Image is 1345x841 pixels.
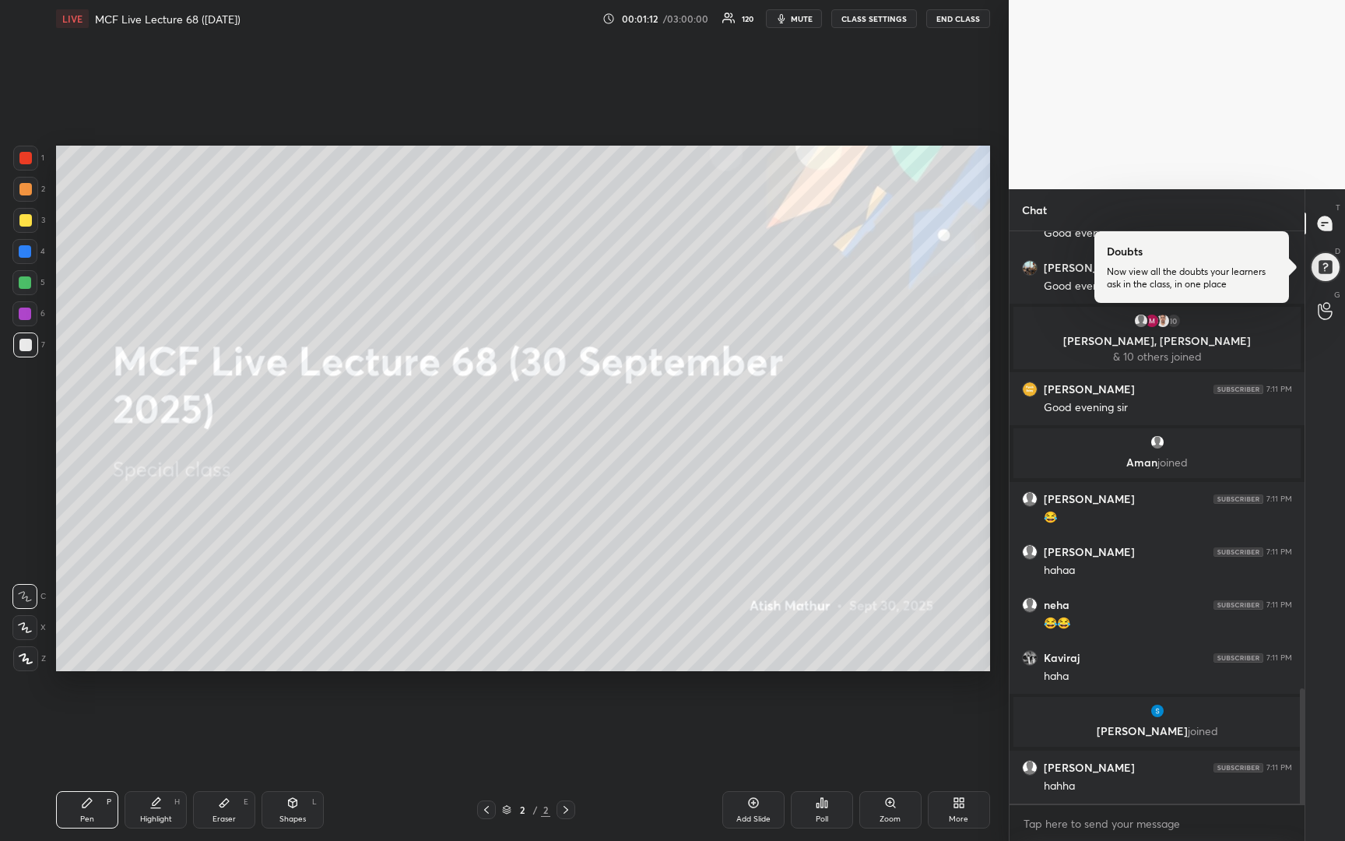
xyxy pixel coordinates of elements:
div: Poll [816,815,828,823]
div: Highlight [140,815,172,823]
img: default.png [1023,598,1037,612]
div: 3 [13,208,45,233]
h4: MCF Live Lecture 68 ([DATE]) [95,12,241,26]
div: Pen [80,815,94,823]
img: thumbnail.jpg [1023,382,1037,396]
p: [PERSON_NAME], [PERSON_NAME] [1023,335,1291,347]
img: default.png [1133,313,1149,329]
div: 120 [742,15,753,23]
h6: [PERSON_NAME] [1044,545,1135,559]
img: 4P8fHbbgJtejmAAAAAElFTkSuQmCC [1213,385,1263,394]
img: 4P8fHbbgJtejmAAAAAElFTkSuQmCC [1213,763,1263,772]
div: Add Slide [736,815,771,823]
h6: neha [1044,598,1069,612]
div: E [244,798,248,806]
button: CLASS SETTINGS [831,9,917,28]
h6: [PERSON_NAME] [1044,761,1135,775]
div: Good evening sir [1044,226,1292,241]
div: 7:11 PM [1266,653,1292,663]
p: D [1335,245,1340,257]
div: Eraser [212,815,236,823]
div: C [12,584,46,609]
img: default.png [1150,435,1165,450]
p: Chat [1010,189,1059,230]
div: Z [13,646,46,671]
p: [PERSON_NAME] [1023,725,1291,737]
div: More [949,815,968,823]
img: thumbnail.jpg [1155,313,1171,329]
img: default.png [1023,492,1037,506]
div: 😂😂 [1044,616,1292,632]
div: H [174,798,180,806]
p: T [1336,202,1340,213]
img: 4P8fHbbgJtejmAAAAAElFTkSuQmCC [1213,547,1263,557]
div: 4 [12,239,45,264]
span: joined [1157,455,1188,470]
div: 7 [13,333,45,357]
div: 😂 [1044,510,1292,526]
h6: [PERSON_NAME]!! [1044,261,1141,275]
div: Shapes [279,815,306,823]
div: 7:11 PM [1266,385,1292,394]
div: LIVE [56,9,89,28]
div: 1 [13,146,44,171]
div: haha [1044,669,1292,684]
button: END CLASS [926,9,990,28]
img: default.png [1023,761,1037,775]
span: mute [791,13,813,24]
div: 6 [12,301,45,326]
div: 7:11 PM [1266,600,1292,610]
div: L [312,798,317,806]
p: Aman [1023,456,1291,469]
div: P [107,798,111,806]
p: G [1334,289,1340,301]
img: thumbnail.jpg [1023,261,1037,275]
img: default.png [1023,545,1037,559]
div: 2 [541,803,550,817]
div: / [533,805,538,815]
p: & 10 others joined [1023,350,1291,363]
img: 4P8fHbbgJtejmAAAAAElFTkSuQmCC [1213,494,1263,504]
button: mute [766,9,822,28]
div: 7:11 PM [1266,547,1292,557]
div: 5 [12,270,45,295]
h6: Kaviraj [1044,651,1080,665]
div: X [12,615,46,640]
div: Good evening sir [1044,279,1292,294]
div: grid [1010,231,1305,804]
span: joined [1188,723,1218,738]
img: thumbnail.jpg [1023,651,1037,665]
div: 7:11 PM [1266,494,1292,504]
img: thumbnail.jpg [1150,703,1165,719]
div: 7:11 PM [1266,763,1292,772]
div: 2 [13,177,45,202]
div: 10 [1166,313,1182,329]
img: thumbnail.jpg [1144,313,1160,329]
div: Good evening sir [1044,400,1292,416]
div: Zoom [880,815,901,823]
img: 4P8fHbbgJtejmAAAAAElFTkSuQmCC [1213,653,1263,663]
div: hahaa [1044,563,1292,579]
img: 4P8fHbbgJtejmAAAAAElFTkSuQmCC [1213,600,1263,610]
h6: [PERSON_NAME] [1044,382,1135,396]
div: hahha [1044,779,1292,794]
h6: [PERSON_NAME] [1044,492,1135,506]
div: 2 [514,805,530,815]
